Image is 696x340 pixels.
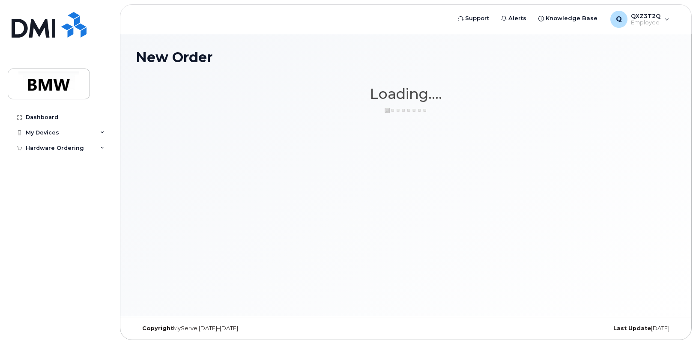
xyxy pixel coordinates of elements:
[496,325,676,332] div: [DATE]
[136,50,676,65] h1: New Order
[142,325,173,331] strong: Copyright
[385,107,427,113] img: ajax-loader-3a6953c30dc77f0bf724df975f13086db4f4c1262e45940f03d1251963f1bf2e.gif
[136,325,316,332] div: MyServe [DATE]–[DATE]
[613,325,651,331] strong: Last Update
[136,86,676,101] h1: Loading....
